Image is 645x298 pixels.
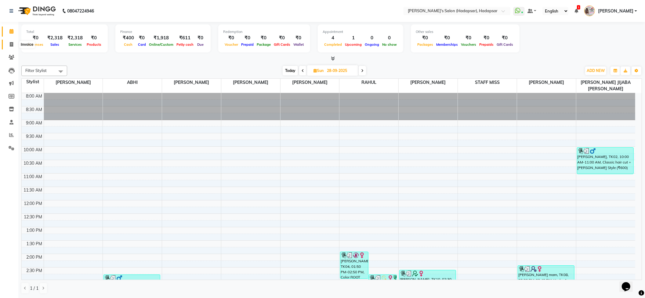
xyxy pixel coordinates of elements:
[576,79,635,93] span: [PERSON_NAME] JIJABA [PERSON_NAME]
[25,106,44,113] div: 8:30 AM
[67,42,83,47] span: Services
[162,79,221,86] span: [PERSON_NAME]
[312,68,325,73] span: Sun
[323,29,398,34] div: Appointment
[147,42,175,47] span: Online/Custom
[147,34,175,41] div: ₹1,918
[255,42,272,47] span: Package
[416,34,435,41] div: ₹0
[223,29,305,34] div: Redemption
[240,34,255,41] div: ₹0
[26,34,45,41] div: ₹0
[272,34,292,41] div: ₹0
[175,34,195,41] div: ₹611
[23,187,44,193] div: 11:30 AM
[223,34,240,41] div: ₹0
[255,34,272,41] div: ₹0
[23,160,44,167] div: 10:30 AM
[343,42,363,47] span: Upcoming
[584,5,595,16] img: PAVAN
[399,79,458,86] span: [PERSON_NAME]
[478,34,495,41] div: ₹0
[619,274,639,292] iframe: chat widget
[19,41,35,48] div: Invoice
[85,42,103,47] span: Products
[240,42,255,47] span: Prepaid
[435,42,459,47] span: Memberships
[85,34,103,41] div: ₹0
[340,252,368,278] div: [PERSON_NAME], TK04, 01:50 PM-02:50 PM, Color ROOT Touch Up [DEMOGRAPHIC_DATA](socolor) (1000) (₹...
[339,79,398,86] span: RAHUL
[196,42,205,47] span: Due
[44,79,103,86] span: [PERSON_NAME]
[23,174,44,180] div: 11:00 AM
[123,42,134,47] span: Cash
[221,79,280,86] span: [PERSON_NAME]
[363,34,381,41] div: 0
[25,133,44,140] div: 9:30 AM
[26,29,103,34] div: Total
[292,42,305,47] span: Wallet
[577,5,580,9] span: 1
[223,42,240,47] span: Voucher
[577,148,634,174] div: [PERSON_NAME], TK02, 10:00 AM-11:00 AM, Classic hair cut + [PERSON_NAME] Style (₹600)
[103,79,162,86] span: ABHI
[323,42,343,47] span: Completed
[325,66,356,75] input: 2025-09-28
[343,34,363,41] div: 1
[45,34,65,41] div: ₹2,318
[459,42,478,47] span: Vouchers
[292,34,305,41] div: ₹0
[416,42,435,47] span: Packages
[416,29,515,34] div: Other sales
[25,120,44,126] div: 9:00 AM
[30,285,38,292] span: 1 / 1
[25,68,47,73] span: Filter Stylist
[495,34,515,41] div: ₹0
[67,2,94,20] b: 08047224946
[587,68,605,73] span: ADD NEW
[120,29,206,34] div: Finance
[25,227,44,234] div: 1:00 PM
[459,34,478,41] div: ₹0
[495,42,515,47] span: Gift Cards
[195,34,206,41] div: ₹0
[25,241,44,247] div: 1:30 PM
[22,79,44,85] div: Stylist
[25,254,44,260] div: 2:00 PM
[104,275,160,288] div: [PERSON_NAME], TK05, 02:40 PM-03:10 PM, CHILD BOY HAIRCUT [DEMOGRAPHIC_DATA] (UP TO 10 YEARS) (₹300)
[272,42,292,47] span: Gift Cards
[585,66,606,75] button: ADD NEW
[323,34,343,41] div: 4
[281,79,339,86] span: [PERSON_NAME]
[363,42,381,47] span: Ongoing
[458,79,517,86] span: STAFF MISS
[435,34,459,41] div: ₹0
[25,93,44,99] div: 8:00 AM
[598,8,633,14] span: [PERSON_NAME]
[25,267,44,274] div: 2:30 PM
[517,79,576,86] span: [PERSON_NAME]
[175,42,195,47] span: Petty cash
[23,200,44,207] div: 12:00 PM
[478,42,495,47] span: Prepaids
[574,8,578,14] a: 1
[49,42,61,47] span: Sales
[16,2,57,20] img: logo
[23,214,44,220] div: 12:30 PM
[136,42,147,47] span: Card
[283,66,298,75] span: Today
[65,34,85,41] div: ₹2,318
[23,147,44,153] div: 10:00 AM
[381,42,398,47] span: No show
[136,34,147,41] div: ₹0
[120,34,136,41] div: ₹400
[381,34,398,41] div: 0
